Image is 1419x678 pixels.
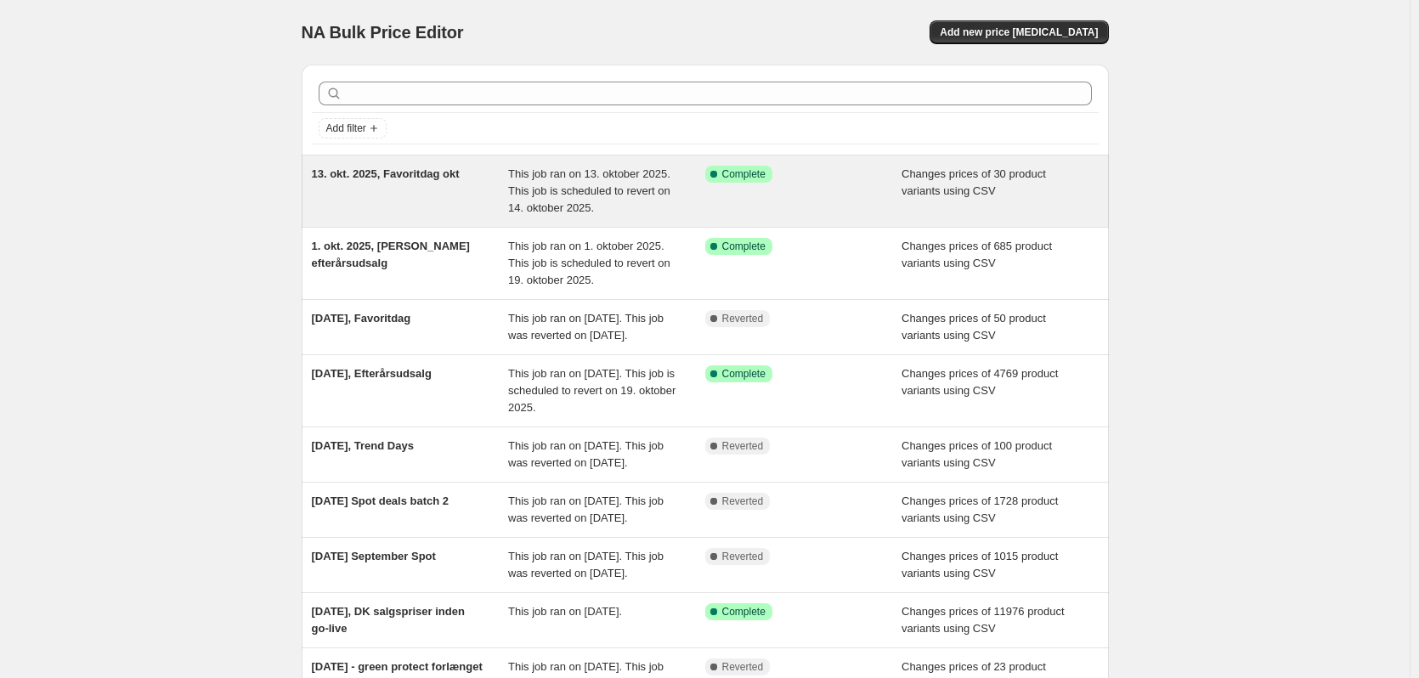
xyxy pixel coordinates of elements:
span: Changes prices of 1015 product variants using CSV [902,550,1058,579]
span: [DATE] September Spot [312,550,436,562]
span: 13. okt. 2025, Favoritdag okt [312,167,460,180]
span: This job ran on [DATE]. [508,605,622,618]
span: [DATE], DK salgspriser inden go-live [312,605,465,635]
span: Complete [722,240,766,253]
button: Add filter [319,118,387,138]
span: Add filter [326,121,366,135]
span: Changes prices of 685 product variants using CSV [902,240,1052,269]
span: NA Bulk Price Editor [302,23,464,42]
span: Reverted [722,494,764,508]
span: Complete [722,605,766,619]
span: Changes prices of 1728 product variants using CSV [902,494,1058,524]
span: This job ran on [DATE]. This job was reverted on [DATE]. [508,312,664,342]
span: This job ran on [DATE]. This job is scheduled to revert on 19. oktober 2025. [508,367,676,414]
span: This job ran on 1. oktober 2025. This job is scheduled to revert on 19. oktober 2025. [508,240,670,286]
span: Add new price [MEDICAL_DATA] [940,25,1098,39]
span: Changes prices of 11976 product variants using CSV [902,605,1065,635]
span: Changes prices of 4769 product variants using CSV [902,367,1058,397]
span: Complete [722,167,766,181]
span: Changes prices of 30 product variants using CSV [902,167,1046,197]
span: [DATE] Spot deals batch 2 [312,494,449,507]
span: Complete [722,367,766,381]
span: This job ran on [DATE]. This job was reverted on [DATE]. [508,439,664,469]
span: Reverted [722,660,764,674]
span: This job ran on [DATE]. This job was reverted on [DATE]. [508,494,664,524]
span: Changes prices of 100 product variants using CSV [902,439,1052,469]
span: Reverted [722,312,764,325]
span: This job ran on 13. oktober 2025. This job is scheduled to revert on 14. oktober 2025. [508,167,670,214]
span: Reverted [722,550,764,563]
span: [DATE], Efterårsudsalg [312,367,432,380]
span: Changes prices of 50 product variants using CSV [902,312,1046,342]
span: Reverted [722,439,764,453]
button: Add new price [MEDICAL_DATA] [930,20,1108,44]
span: [DATE], Trend Days [312,439,414,452]
span: This job ran on [DATE]. This job was reverted on [DATE]. [508,550,664,579]
span: 1. okt. 2025, [PERSON_NAME] efterårsudsalg [312,240,470,269]
span: [DATE], Favoritdag [312,312,411,325]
